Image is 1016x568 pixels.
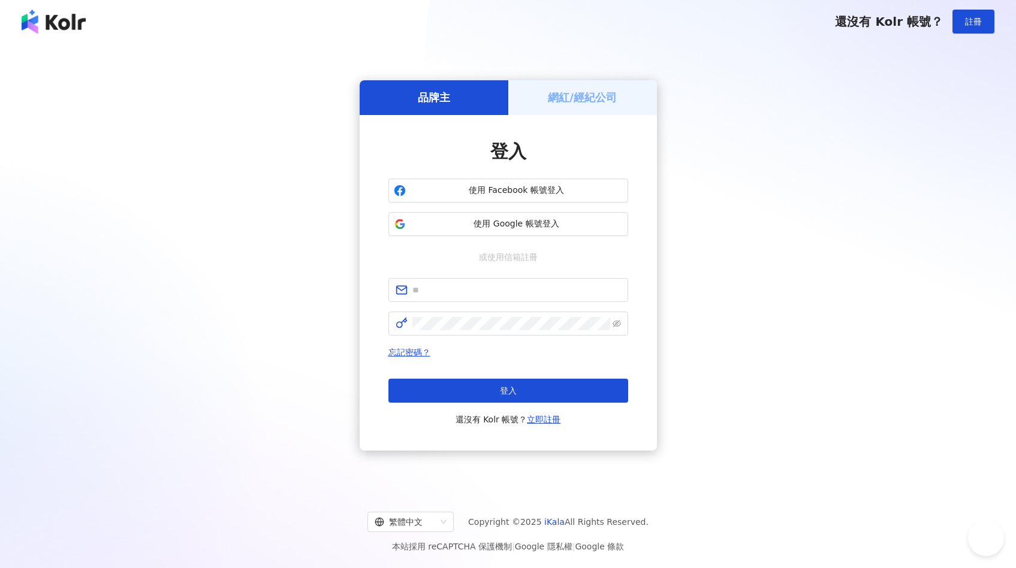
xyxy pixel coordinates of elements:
[468,515,649,529] span: Copyright © 2025 All Rights Reserved.
[575,542,624,551] a: Google 條款
[392,539,624,554] span: 本站採用 reCAPTCHA 保護機制
[835,14,943,29] span: 還沒有 Kolr 帳號？
[548,90,617,105] h5: 網紅/經紀公司
[968,531,1004,567] iframe: Toggle Customer Support
[375,512,436,531] div: 繁體中文
[388,212,628,236] button: 使用 Google 帳號登入
[527,415,560,424] a: 立即註冊
[965,17,982,26] span: 註冊
[613,319,621,328] span: eye-invisible
[490,141,526,162] span: 登入
[512,542,515,551] span: |
[411,185,623,197] span: 使用 Facebook 帳號登入
[418,90,450,105] h5: 品牌主
[456,412,561,427] span: 還沒有 Kolr 帳號？
[22,10,86,34] img: logo
[572,542,575,551] span: |
[952,10,994,34] button: 註冊
[388,348,430,357] a: 忘記密碼？
[515,542,572,551] a: Google 隱私權
[411,218,623,230] span: 使用 Google 帳號登入
[544,517,565,527] a: iKala
[388,179,628,203] button: 使用 Facebook 帳號登入
[471,250,546,264] span: 或使用信箱註冊
[500,386,517,395] span: 登入
[388,379,628,403] button: 登入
